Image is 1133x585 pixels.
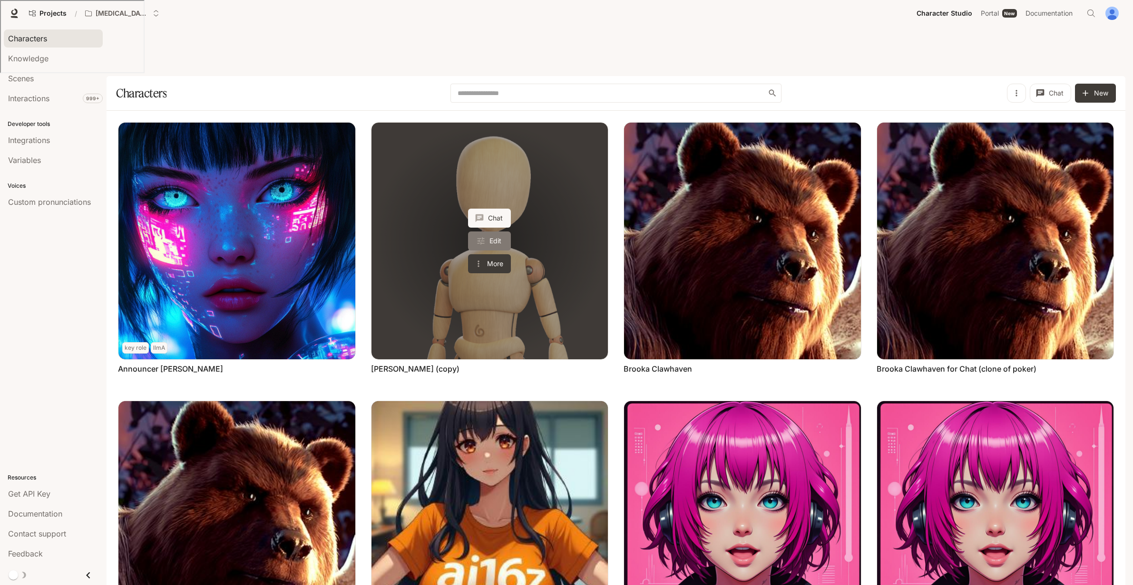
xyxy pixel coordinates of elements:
a: Blake Wilder (copy) [371,123,608,359]
button: Open Command Menu [1082,4,1101,23]
a: PortalNew [977,4,1021,23]
button: Chat with Blake Wilder (copy) [468,209,511,228]
button: More actions [468,254,511,273]
div: / [71,9,81,19]
span: Portal [981,8,999,19]
a: Edit Blake Wilder (copy) [468,231,511,250]
img: User avatar [1105,7,1119,20]
img: Brooka Clawhaven [624,123,861,359]
a: Go to projects [25,4,71,23]
span: Character Studio [917,8,972,19]
a: Documentation [1022,4,1080,23]
a: Character Studio [913,4,976,23]
button: User avatar [1103,4,1122,23]
a: Brooka Clawhaven for Chat (clone of poker) [877,364,1036,374]
a: Announcer [PERSON_NAME] [118,364,223,374]
span: Documentation [1026,8,1073,19]
button: Open workspace menu [81,4,164,23]
img: Announcer Emma [118,123,355,359]
img: Brooka Clawhaven for Chat (clone of poker) [877,123,1114,359]
h1: Characters [116,84,166,103]
a: Brooka Clawhaven [624,364,692,374]
div: New [1002,9,1017,18]
a: [PERSON_NAME] (copy) [371,364,459,374]
p: [MEDICAL_DATA] [96,10,149,18]
button: Chat [1030,84,1071,103]
span: Projects [39,10,67,18]
button: New [1075,84,1116,103]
